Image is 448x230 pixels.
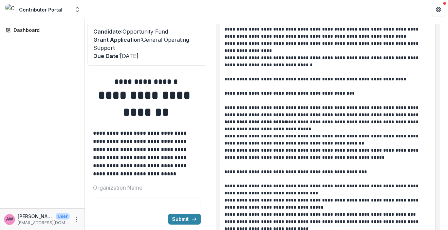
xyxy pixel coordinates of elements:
img: Contributor Portal [5,4,16,15]
p: : Opportunity Fund [93,27,201,36]
div: Contributor Portal [19,6,62,13]
span: Grant Application [93,36,141,43]
p: : General Operating Support [93,36,201,52]
p: User [56,213,70,219]
button: Get Help [432,3,445,16]
a: Dashboard [3,24,82,36]
p: [EMAIL_ADDRESS][DOMAIN_NAME] [18,220,70,226]
p: Organization Name [93,184,143,192]
button: Submit [168,214,201,225]
button: Open entity switcher [73,3,82,16]
span: Due Date [93,53,118,59]
button: More [72,215,80,224]
span: Candidate [93,28,121,35]
p: : [DATE] [93,52,201,60]
p: [PERSON_NAME] [18,213,53,220]
div: Dashboard [14,26,76,34]
div: alisha wormsley [6,217,13,222]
